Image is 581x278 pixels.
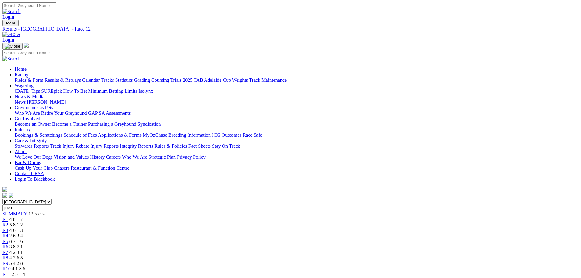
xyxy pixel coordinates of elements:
a: Coursing [151,78,169,83]
a: R3 [2,228,8,233]
a: Who We Are [122,154,147,160]
img: Search [2,9,21,14]
span: 4 6 1 3 [9,228,23,233]
a: SUMMARY [2,211,27,216]
a: R4 [2,233,8,238]
span: R6 [2,244,8,249]
a: Results & Replays [45,78,81,83]
a: Breeding Information [168,132,211,138]
a: Statistics [115,78,133,83]
a: 2025 TAB Adelaide Cup [183,78,231,83]
img: twitter.svg [9,193,13,198]
button: Toggle navigation [2,43,23,50]
a: R1 [2,217,8,222]
a: Greyhounds as Pets [15,105,53,110]
div: Wagering [15,88,579,94]
a: Grading [134,78,150,83]
a: Stay On Track [212,143,240,149]
div: Bar & Dining [15,165,579,171]
a: [DATE] Tips [15,88,40,94]
span: 2 6 3 4 [9,233,23,238]
span: 4 2 3 1 [9,250,23,255]
a: SUREpick [41,88,62,94]
a: Privacy Policy [177,154,206,160]
button: Toggle navigation [2,20,19,26]
div: Care & Integrity [15,143,579,149]
a: Home [15,67,27,72]
a: Tracks [101,78,114,83]
a: Care & Integrity [15,138,47,143]
input: Select date [2,205,56,211]
div: Greyhounds as Pets [15,110,579,116]
a: News & Media [15,94,45,99]
a: Bookings & Scratchings [15,132,62,138]
a: Become a Trainer [52,121,87,127]
img: logo-grsa-white.png [2,187,7,192]
div: Racing [15,78,579,83]
span: 4 1 8 6 [12,266,25,271]
a: R9 [2,261,8,266]
a: Strategic Plan [149,154,176,160]
a: Stewards Reports [15,143,49,149]
a: Weights [232,78,248,83]
a: [PERSON_NAME] [27,99,66,105]
a: GAP SA Assessments [88,110,131,116]
img: GRSA [2,32,20,37]
a: Chasers Restaurant & Function Centre [54,165,129,171]
a: R2 [2,222,8,227]
a: Contact GRSA [15,171,44,176]
a: Integrity Reports [120,143,153,149]
a: We Love Our Dogs [15,154,52,160]
a: Syndication [138,121,161,127]
a: Calendar [82,78,100,83]
a: MyOzChase [143,132,167,138]
span: Menu [6,21,16,25]
a: Login To Blackbook [15,176,55,182]
a: Get Involved [15,116,40,121]
span: 5 8 1 2 [9,222,23,227]
a: How To Bet [63,88,87,94]
a: Purchasing a Greyhound [88,121,136,127]
a: R5 [2,239,8,244]
a: Racing [15,72,28,77]
a: Login [2,14,14,20]
span: R8 [2,255,8,260]
a: History [90,154,105,160]
img: Search [2,56,21,62]
div: Get Involved [15,121,579,127]
img: logo-grsa-white.png [24,43,29,48]
a: Fact Sheets [188,143,211,149]
img: facebook.svg [2,193,7,198]
a: R11 [2,272,10,277]
a: Schedule of Fees [63,132,97,138]
a: Track Injury Rebate [50,143,89,149]
span: 4 7 6 5 [9,255,23,260]
a: Fields & Form [15,78,43,83]
span: 8 7 1 6 [9,239,23,244]
a: ICG Outcomes [212,132,241,138]
a: Become an Owner [15,121,51,127]
a: Injury Reports [90,143,119,149]
a: Bar & Dining [15,160,41,165]
span: 2 5 1 4 [12,272,25,277]
a: Retire Your Greyhound [41,110,87,116]
a: Applications & Forms [98,132,142,138]
a: R10 [2,266,11,271]
span: 4 8 1 7 [9,217,23,222]
span: R7 [2,250,8,255]
a: Isolynx [138,88,153,94]
a: Careers [106,154,121,160]
a: Race Safe [242,132,262,138]
div: News & Media [15,99,579,105]
a: Vision and Values [54,154,89,160]
div: Results - [GEOGRAPHIC_DATA] - Race 12 [2,26,579,32]
div: About [15,154,579,160]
